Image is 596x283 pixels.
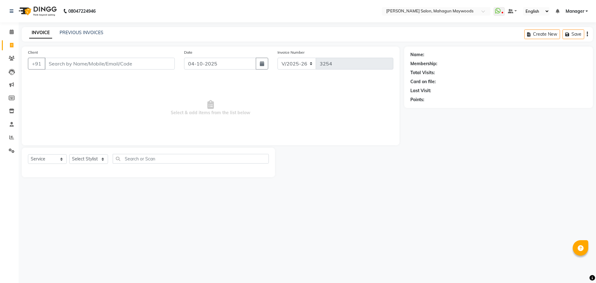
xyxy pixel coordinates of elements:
[68,2,96,20] b: 08047224946
[524,29,560,39] button: Create New
[410,97,424,103] div: Points:
[28,50,38,55] label: Client
[562,29,584,39] button: Save
[28,77,393,139] span: Select & add items from the list below
[29,27,52,38] a: INVOICE
[410,79,436,85] div: Card on file:
[60,30,103,35] a: PREVIOUS INVOICES
[184,50,192,55] label: Date
[278,50,305,55] label: Invoice Number
[16,2,58,20] img: logo
[410,52,424,58] div: Name:
[45,58,175,70] input: Search by Name/Mobile/Email/Code
[410,88,431,94] div: Last Visit:
[566,8,584,15] span: Manager
[410,70,435,76] div: Total Visits:
[410,61,437,67] div: Membership:
[113,154,269,164] input: Search or Scan
[28,58,45,70] button: +91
